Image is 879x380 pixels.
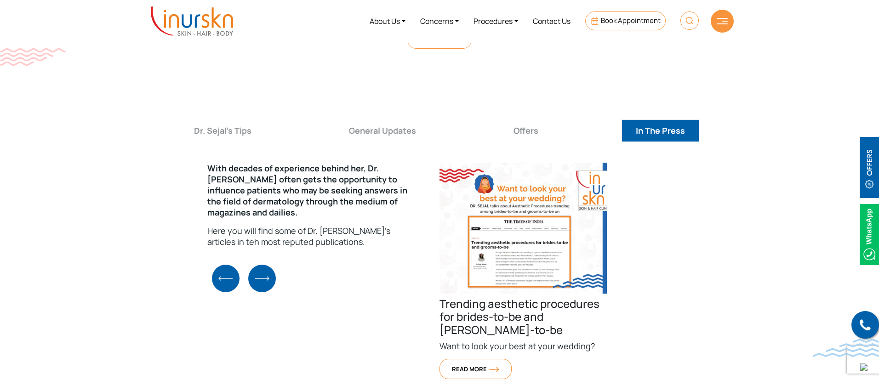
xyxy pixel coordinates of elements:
img: BlueNextArrow [248,265,276,292]
p: With decades of experience behind her, Dr. [PERSON_NAME] often gets the opportunity to influence ... [207,163,417,218]
img: bluewave [813,339,879,357]
a: Book Appointment [585,11,666,30]
a: Procedures [466,4,525,38]
img: hamLine.svg [717,18,728,24]
button: Offers [499,119,553,142]
span: Read More [452,365,499,373]
div: Next slide [248,265,276,292]
img: up-blue-arrow.svg [860,363,868,371]
h4: Trending aesthetic procedures for brides-to-be and [PERSON_NAME]-to-be [439,297,607,337]
p: Want to look your best at your wedding? [439,340,607,352]
button: In The Press [622,119,699,142]
img: orange-arrow [489,367,499,372]
a: About Us [362,4,413,38]
span: Book Appointment [601,16,661,25]
img: Whatsappicon [860,204,879,265]
img: HeaderSearch [680,11,699,30]
div: Previous slide [212,265,240,292]
p: Here you will find some of Dr. [PERSON_NAME]'s articles in teh most reputed publications. [207,225,417,247]
a: Concerns [413,4,466,38]
img: Trending aesthetic procedures for brides-to-be and grooms-to-be [439,163,607,293]
img: offerBt [860,137,879,198]
img: BluePrevArrow [212,265,240,292]
a: Contact Us [525,4,578,38]
button: General Updates [335,119,430,142]
a: Whatsappicon [860,228,879,238]
a: Read Moreorange-arrow [439,359,512,379]
img: inurskn-logo [151,6,233,36]
button: Dr. Sejal's Tips [180,119,266,142]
